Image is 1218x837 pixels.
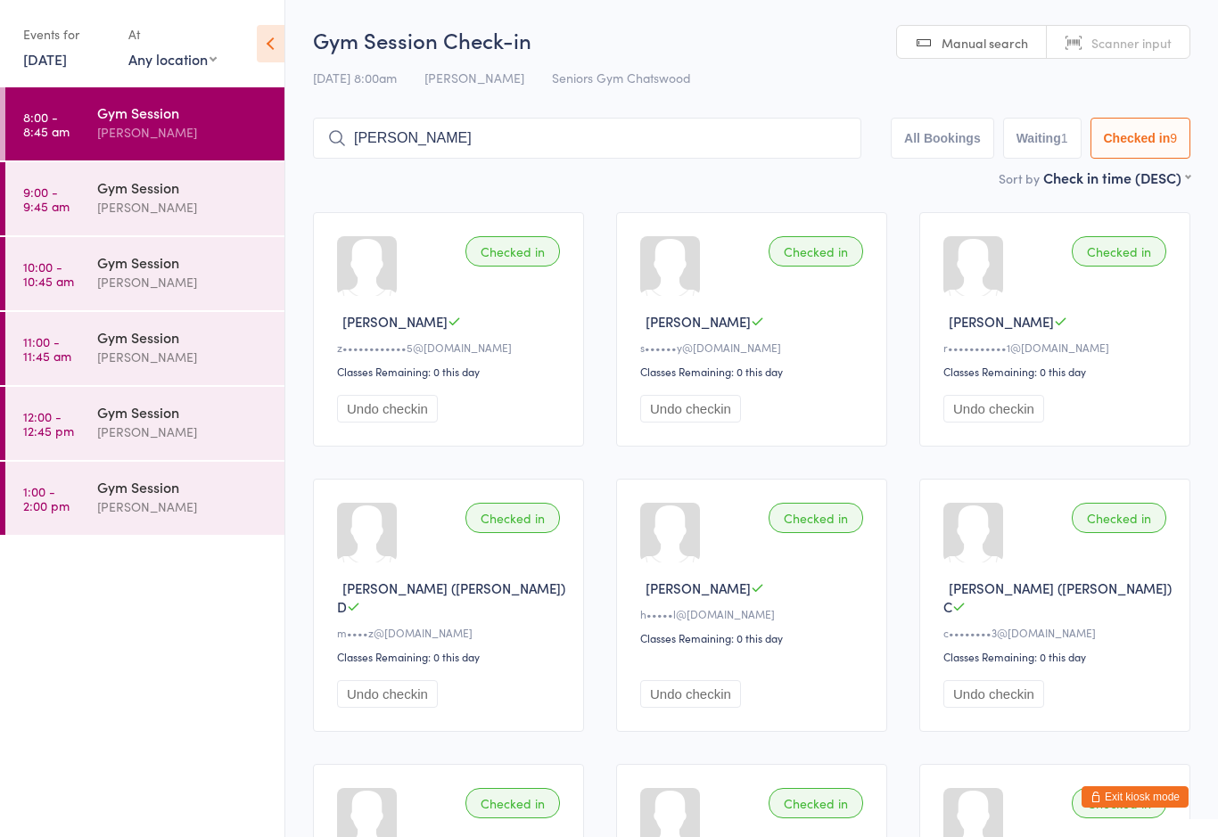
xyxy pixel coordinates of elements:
[5,312,284,385] a: 11:00 -11:45 amGym Session[PERSON_NAME]
[465,236,560,267] div: Checked in
[465,788,560,818] div: Checked in
[1082,786,1189,808] button: Exit kiosk mode
[23,484,70,513] time: 1:00 - 2:00 pm
[97,252,269,272] div: Gym Session
[97,422,269,442] div: [PERSON_NAME]
[23,20,111,49] div: Events for
[97,177,269,197] div: Gym Session
[1072,236,1166,267] div: Checked in
[337,364,565,379] div: Classes Remaining: 0 this day
[97,327,269,347] div: Gym Session
[1072,788,1166,818] div: Checked in
[769,503,863,533] div: Checked in
[97,402,269,422] div: Gym Session
[1170,131,1177,145] div: 9
[23,334,71,363] time: 11:00 - 11:45 am
[640,680,741,708] button: Undo checkin
[23,185,70,213] time: 9:00 - 9:45 am
[5,87,284,160] a: 8:00 -8:45 amGym Session[PERSON_NAME]
[337,625,565,640] div: m••••z@[DOMAIN_NAME]
[769,788,863,818] div: Checked in
[23,259,74,288] time: 10:00 - 10:45 am
[465,503,560,533] div: Checked in
[337,649,565,664] div: Classes Remaining: 0 this day
[640,395,741,423] button: Undo checkin
[337,680,438,708] button: Undo checkin
[97,122,269,143] div: [PERSON_NAME]
[5,387,284,460] a: 12:00 -12:45 pmGym Session[PERSON_NAME]
[337,395,438,423] button: Undo checkin
[313,25,1190,54] h2: Gym Session Check-in
[891,118,994,159] button: All Bookings
[640,630,868,645] div: Classes Remaining: 0 this day
[943,625,1172,640] div: c••••••••3@[DOMAIN_NAME]
[5,237,284,310] a: 10:00 -10:45 amGym Session[PERSON_NAME]
[97,477,269,496] div: Gym Session
[23,49,67,69] a: [DATE]
[1061,131,1068,145] div: 1
[943,649,1172,664] div: Classes Remaining: 0 this day
[5,162,284,235] a: 9:00 -9:45 amGym Session[PERSON_NAME]
[646,579,751,597] span: [PERSON_NAME]
[949,312,1054,331] span: [PERSON_NAME]
[1043,168,1190,187] div: Check in time (DESC)
[1091,34,1172,52] span: Scanner input
[128,49,217,69] div: Any location
[1072,503,1166,533] div: Checked in
[943,579,1172,616] span: [PERSON_NAME] ([PERSON_NAME]) C
[23,110,70,138] time: 8:00 - 8:45 am
[943,340,1172,355] div: r•••••••••••1@[DOMAIN_NAME]
[769,236,863,267] div: Checked in
[942,34,1028,52] span: Manual search
[97,272,269,292] div: [PERSON_NAME]
[640,364,868,379] div: Classes Remaining: 0 this day
[552,69,691,86] span: Seniors Gym Chatswood
[337,579,565,616] span: [PERSON_NAME] ([PERSON_NAME]) D
[424,69,524,86] span: [PERSON_NAME]
[999,169,1040,187] label: Sort by
[342,312,448,331] span: [PERSON_NAME]
[313,118,861,159] input: Search
[1003,118,1082,159] button: Waiting1
[313,69,397,86] span: [DATE] 8:00am
[97,197,269,217] div: [PERSON_NAME]
[640,340,868,355] div: s••••••y@[DOMAIN_NAME]
[23,409,74,438] time: 12:00 - 12:45 pm
[128,20,217,49] div: At
[97,496,269,517] div: [PERSON_NAME]
[943,364,1172,379] div: Classes Remaining: 0 this day
[943,395,1044,423] button: Undo checkin
[1090,118,1191,159] button: Checked in9
[5,462,284,535] a: 1:00 -2:00 pmGym Session[PERSON_NAME]
[337,340,565,355] div: z••••••••••••5@[DOMAIN_NAME]
[97,103,269,122] div: Gym Session
[640,606,868,621] div: h•••••l@[DOMAIN_NAME]
[97,347,269,367] div: [PERSON_NAME]
[646,312,751,331] span: [PERSON_NAME]
[943,680,1044,708] button: Undo checkin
